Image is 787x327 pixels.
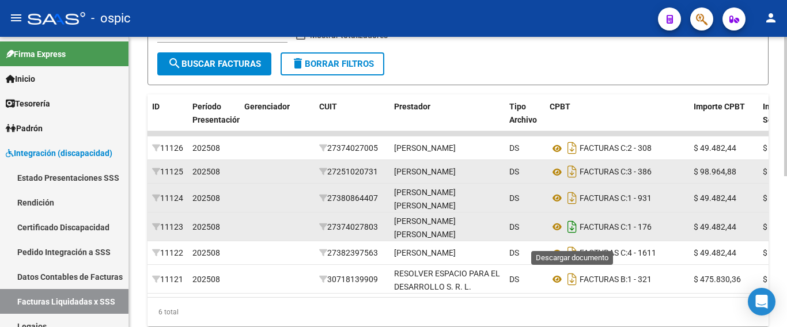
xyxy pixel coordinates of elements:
[188,94,240,145] datatable-header-cell: Período Presentación
[319,273,385,286] div: 30718139909
[152,220,183,234] div: 11123
[157,52,271,75] button: Buscar Facturas
[281,52,384,75] button: Borrar Filtros
[694,167,736,176] span: $ 98.964,88
[192,222,220,231] span: 202508
[319,142,385,155] div: 27374027005
[748,288,775,315] div: Open Intercom Messenger
[550,139,684,157] div: 2 - 308
[192,193,220,203] span: 202508
[580,222,627,231] span: FACTURAS C:
[694,275,741,284] span: $ 475.830,36
[291,56,305,70] mat-icon: delete
[689,94,758,145] datatable-header-cell: Importe CPBT
[580,168,627,177] span: FACTURAS C:
[550,102,570,111] span: CPBT
[319,192,385,205] div: 27380864407
[694,143,736,153] span: $ 49.482,44
[394,246,456,260] div: [PERSON_NAME]
[6,48,66,60] span: Firma Express
[565,270,580,288] i: Descargar documento
[394,267,500,294] div: RESOLVER ESPACIO PARA EL DESARROLLO S. R. L.
[152,165,183,178] div: 11125
[694,193,736,203] span: $ 49.482,44
[509,143,519,153] span: DS
[550,162,684,181] div: 3 - 386
[147,298,769,326] div: 6 total
[192,102,241,124] span: Período Presentación
[580,275,627,284] span: FACTURAS B:
[319,220,385,234] div: 27374027803
[319,165,385,178] div: 27251020731
[565,189,580,207] i: Descargar documento
[565,244,580,262] i: Descargar documento
[509,102,537,124] span: Tipo Archivo
[509,248,519,257] span: DS
[9,11,23,25] mat-icon: menu
[319,246,385,260] div: 27382397563
[91,6,131,31] span: - ospic
[389,94,505,145] datatable-header-cell: Prestador
[192,248,220,257] span: 202508
[580,193,627,203] span: FACTURAS C:
[168,56,181,70] mat-icon: search
[565,218,580,236] i: Descargar documento
[152,142,183,155] div: 11126
[152,246,183,260] div: 11122
[394,186,500,212] div: [PERSON_NAME] [PERSON_NAME]
[6,97,50,110] span: Tesorería
[545,94,689,145] datatable-header-cell: CPBT
[240,94,315,145] datatable-header-cell: Gerenciador
[6,73,35,85] span: Inicio
[244,102,290,111] span: Gerenciador
[505,94,545,145] datatable-header-cell: Tipo Archivo
[394,165,456,178] div: [PERSON_NAME]
[565,162,580,181] i: Descargar documento
[580,144,627,153] span: FACTURAS C:
[550,218,684,236] div: 1 - 176
[509,167,519,176] span: DS
[764,11,778,25] mat-icon: person
[509,222,519,231] span: DS
[315,94,389,145] datatable-header-cell: CUIT
[550,189,684,207] div: 1 - 931
[168,59,261,69] span: Buscar Facturas
[6,122,43,135] span: Padrón
[550,244,684,262] div: 4 - 1611
[152,102,160,111] span: ID
[394,215,500,241] div: [PERSON_NAME] [PERSON_NAME]
[694,248,736,257] span: $ 49.482,44
[192,167,220,176] span: 202508
[291,59,374,69] span: Borrar Filtros
[550,270,684,288] div: 1 - 321
[192,143,220,153] span: 202508
[565,139,580,157] i: Descargar documento
[394,142,456,155] div: [PERSON_NAME]
[580,249,627,258] span: FACTURAS C:
[152,273,183,286] div: 11121
[694,102,745,111] span: Importe CPBT
[509,193,519,203] span: DS
[394,102,430,111] span: Prestador
[147,94,188,145] datatable-header-cell: ID
[694,222,736,231] span: $ 49.482,44
[152,192,183,205] div: 11124
[192,275,220,284] span: 202508
[319,102,337,111] span: CUIT
[509,275,519,284] span: DS
[6,147,112,159] span: Integración (discapacidad)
